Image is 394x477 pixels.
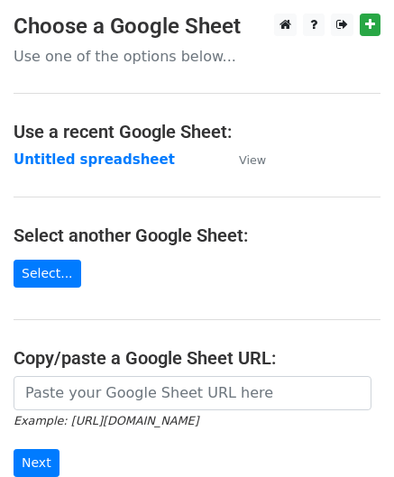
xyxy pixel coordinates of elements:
h4: Use a recent Google Sheet: [14,121,380,142]
h4: Select another Google Sheet: [14,225,380,246]
small: View [239,153,266,167]
input: Paste your Google Sheet URL here [14,376,371,410]
h3: Choose a Google Sheet [14,14,380,40]
input: Next [14,449,60,477]
a: View [221,151,266,168]
small: Example: [URL][DOMAIN_NAME] [14,414,198,427]
p: Use one of the options below... [14,47,380,66]
a: Untitled spreadsheet [14,151,175,168]
a: Select... [14,260,81,288]
h4: Copy/paste a Google Sheet URL: [14,347,380,369]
